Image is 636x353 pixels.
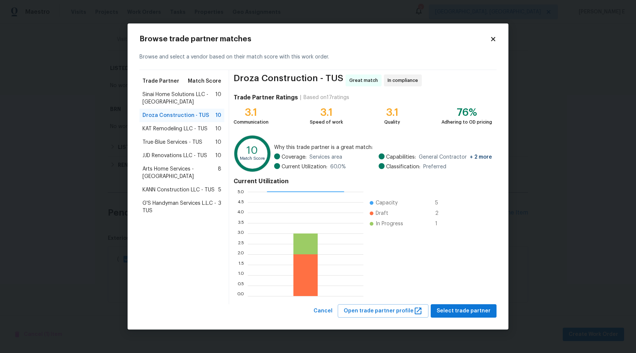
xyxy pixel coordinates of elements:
div: 76% [441,109,492,116]
text: 2.5 [238,241,244,246]
span: Cancel [314,306,333,316]
span: Great match [349,77,381,84]
span: KAT Remodeling LLC - TUS [142,125,208,133]
span: 10 [215,112,221,119]
button: Cancel [311,304,335,318]
span: 10 [215,139,221,146]
span: In compliance [388,77,421,84]
span: JJD Renovations LLC - TUS [142,152,207,159]
div: Speed of work [310,118,343,126]
span: True-Blue Services - TUS [142,139,202,146]
span: Capacity [376,199,398,207]
span: Coverage: [282,153,306,161]
span: 5 [218,186,221,194]
text: 5.0 [237,189,244,194]
span: Select trade partner [437,306,491,316]
span: 2 [435,210,447,217]
span: 10 [215,152,221,159]
text: Match Score [240,156,265,160]
span: 5 [435,199,447,207]
span: Why this trade partner is a great match: [274,144,492,151]
span: 8 [218,165,221,180]
span: Capabilities: [386,153,416,161]
text: 1.5 [238,262,244,267]
span: Arts Home Services - [GEOGRAPHIC_DATA] [142,165,218,180]
div: 3.1 [234,109,269,116]
span: Droza Construction - TUS [234,74,343,86]
h4: Current Utilization [234,178,492,185]
text: 3.5 [238,220,244,225]
span: In Progress [376,220,403,228]
text: 3.0 [237,231,244,235]
text: 0.5 [237,283,244,287]
span: General Contractor [419,153,492,161]
div: Adhering to OD pricing [441,118,492,126]
div: Communication [234,118,269,126]
div: | [298,94,303,101]
div: 3.1 [384,109,400,116]
span: Draft [376,210,388,217]
div: Based on 17 ratings [303,94,349,101]
text: 2.0 [237,252,244,256]
text: 1.0 [238,273,244,277]
span: KANN Construction LLC - TUS [142,186,215,194]
span: Droza Construction - TUS [142,112,209,119]
span: Sinai Home Solutions LLC - [GEOGRAPHIC_DATA] [142,91,215,106]
div: Browse and select a vendor based on their match score with this work order. [139,44,497,70]
h4: Trade Partner Ratings [234,94,298,101]
text: 10 [247,145,258,155]
span: Classification: [386,163,420,171]
span: Current Utilization: [282,163,327,171]
span: Services area [309,153,342,161]
button: Select trade partner [431,304,497,318]
span: Preferred [423,163,446,171]
text: 4.5 [237,200,244,204]
span: G'S Handyman Services L.L.C - TUS [142,200,218,214]
h2: Browse trade partner matches [139,35,490,43]
text: 0.0 [237,293,244,298]
span: 10 [215,91,221,106]
div: Quality [384,118,400,126]
button: Open trade partner profile [338,304,428,318]
text: 4.0 [237,210,244,214]
span: 60.0 % [330,163,346,171]
span: 3 [218,200,221,214]
span: + 2 more [470,155,492,160]
span: 10 [215,125,221,133]
span: 1 [435,220,447,228]
div: 3.1 [310,109,343,116]
span: Match Score [188,77,221,85]
span: Trade Partner [142,77,179,85]
span: Open trade partner profile [344,306,423,316]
